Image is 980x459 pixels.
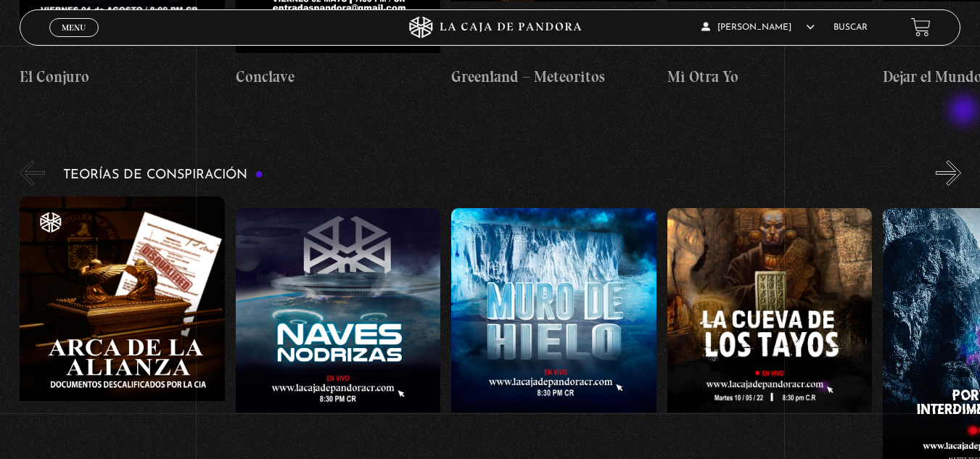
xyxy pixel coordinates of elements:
[62,23,86,32] span: Menu
[833,23,868,32] a: Buscar
[451,65,656,88] h4: Greenland – Meteoritos
[667,65,873,88] h4: Mi Otra Yo
[911,17,931,37] a: View your shopping cart
[20,65,225,88] h4: El Conjuro
[20,160,45,186] button: Previous
[701,23,815,32] span: [PERSON_NAME]
[57,35,91,45] span: Cerrar
[63,168,263,182] h3: Teorías de Conspiración
[936,160,961,186] button: Next
[236,65,441,88] h4: Conclave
